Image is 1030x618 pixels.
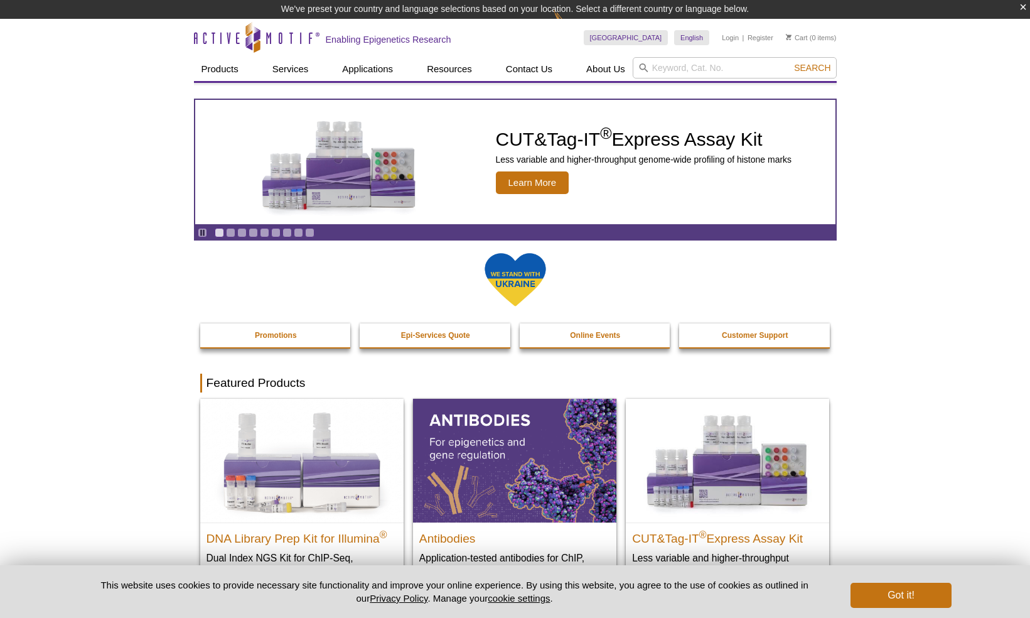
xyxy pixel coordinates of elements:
a: Register [748,33,773,42]
p: Application-tested antibodies for ChIP, CUT&Tag, and CUT&RUN. [419,551,610,577]
a: Login [722,33,739,42]
a: Services [265,57,316,81]
a: Epi-Services Quote [360,323,512,347]
p: This website uses cookies to provide necessary site functionality and improve your online experie... [79,578,830,605]
button: cookie settings [488,593,550,604]
a: DNA Library Prep Kit for Illumina DNA Library Prep Kit for Illumina® Dual Index NGS Kit for ChIP-... [200,399,404,602]
sup: ® [380,529,387,539]
a: [GEOGRAPHIC_DATA] [584,30,668,45]
a: Resources [419,57,480,81]
a: Products [194,57,246,81]
h2: Featured Products [200,374,830,393]
article: CUT&Tag-IT Express Assay Kit [195,100,835,224]
a: Go to slide 3 [237,228,247,237]
a: About Us [579,57,633,81]
h2: DNA Library Prep Kit for Illumina [207,526,397,545]
strong: Promotions [255,331,297,340]
span: Learn More [496,171,569,194]
a: Toggle autoplay [198,228,207,237]
a: Promotions [200,323,352,347]
img: Change Here [554,9,587,39]
a: Online Events [520,323,672,347]
img: Your Cart [786,34,791,40]
li: | [743,30,744,45]
img: All Antibodies [413,399,616,522]
a: Contact Us [498,57,560,81]
a: Go to slide 4 [249,228,258,237]
a: Go to slide 1 [215,228,224,237]
p: Less variable and higher-throughput genome-wide profiling of histone marks​. [632,551,823,577]
a: English [674,30,709,45]
sup: ® [699,529,707,539]
strong: Online Events [570,331,620,340]
a: Privacy Policy [370,593,427,604]
a: Go to slide 8 [294,228,303,237]
img: We Stand With Ukraine [484,252,547,308]
a: Applications [335,57,400,81]
a: Customer Support [679,323,831,347]
h2: Enabling Epigenetics Research [326,34,451,45]
li: (0 items) [786,30,837,45]
a: Go to slide 2 [226,228,235,237]
a: CUT&Tag-IT Express Assay Kit CUT&Tag-IT®Express Assay Kit Less variable and higher-throughput gen... [195,100,835,224]
span: Search [794,63,830,73]
h2: CUT&Tag-IT Express Assay Kit [496,130,792,149]
h2: CUT&Tag-IT Express Assay Kit [632,526,823,545]
button: Search [790,62,834,73]
a: Go to slide 7 [282,228,292,237]
p: Dual Index NGS Kit for ChIP-Seq, CUT&RUN, and ds methylated DNA assays. [207,551,397,590]
strong: Epi-Services Quote [401,331,470,340]
button: Got it! [850,583,951,608]
a: Go to slide 5 [260,228,269,237]
input: Keyword, Cat. No. [633,57,837,79]
h2: Antibodies [419,526,610,545]
img: CUT&Tag-IT® Express Assay Kit [626,399,829,522]
img: DNA Library Prep Kit for Illumina [200,399,404,522]
strong: Customer Support [722,331,788,340]
a: Go to slide 9 [305,228,314,237]
a: CUT&Tag-IT® Express Assay Kit CUT&Tag-IT®Express Assay Kit Less variable and higher-throughput ge... [626,399,829,589]
img: CUT&Tag-IT Express Assay Kit [235,93,443,231]
sup: ® [600,124,611,142]
a: All Antibodies Antibodies Application-tested antibodies for ChIP, CUT&Tag, and CUT&RUN. [413,399,616,589]
a: Go to slide 6 [271,228,281,237]
a: Cart [786,33,808,42]
p: Less variable and higher-throughput genome-wide profiling of histone marks [496,154,792,165]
